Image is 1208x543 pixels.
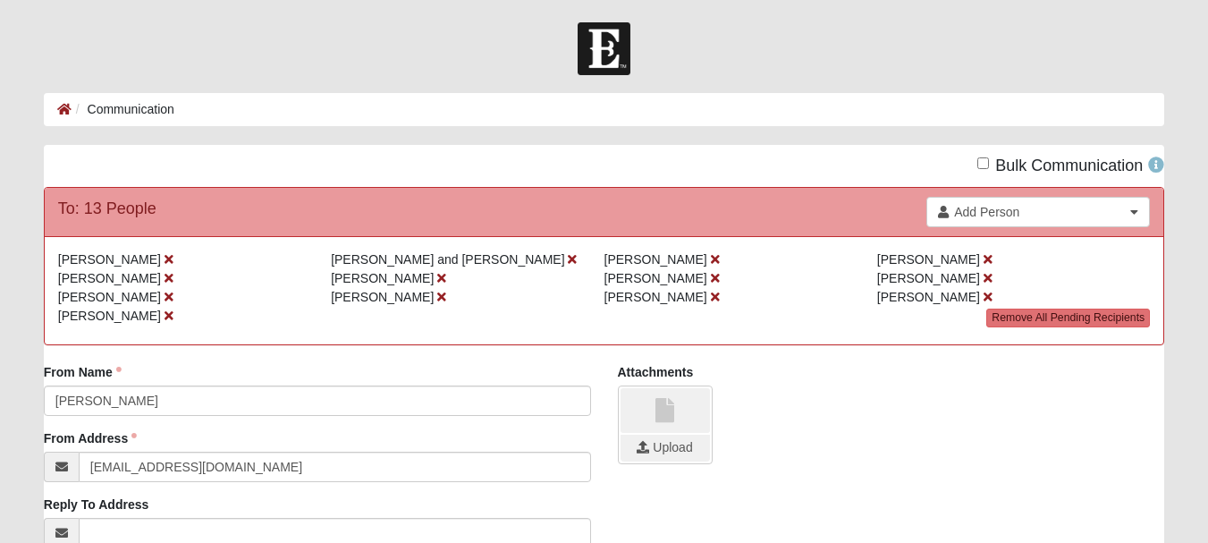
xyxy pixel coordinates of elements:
div: To: 13 People [58,197,156,221]
span: [PERSON_NAME] [58,252,161,267]
label: Reply To Address [44,496,148,513]
span: [PERSON_NAME] [877,252,980,267]
label: From Address [44,429,137,447]
span: [PERSON_NAME] [604,271,707,285]
img: Church of Eleven22 Logo [578,22,630,75]
span: [PERSON_NAME] [331,271,434,285]
a: Add Person Clear selection [926,197,1150,227]
span: [PERSON_NAME] [58,309,161,323]
label: Attachments [618,363,694,381]
span: [PERSON_NAME] [877,271,980,285]
span: Add Person [954,203,1125,221]
li: Communication [72,100,174,119]
span: [PERSON_NAME] [331,290,434,304]
span: [PERSON_NAME] and [PERSON_NAME] [331,252,564,267]
a: Select this option if you are sending this email to a group of people. This will include the opti... [1148,157,1164,174]
label: From Name [44,363,122,381]
span: [PERSON_NAME] [877,290,980,304]
a: Remove All Pending Recipients [986,309,1150,327]
span: [PERSON_NAME] [604,252,707,267]
input: Bulk Communication [977,157,989,169]
span: Bulk Communication [995,157,1143,174]
span: [PERSON_NAME] [604,290,707,304]
span: [PERSON_NAME] [58,271,161,285]
span: [PERSON_NAME] [58,290,161,304]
